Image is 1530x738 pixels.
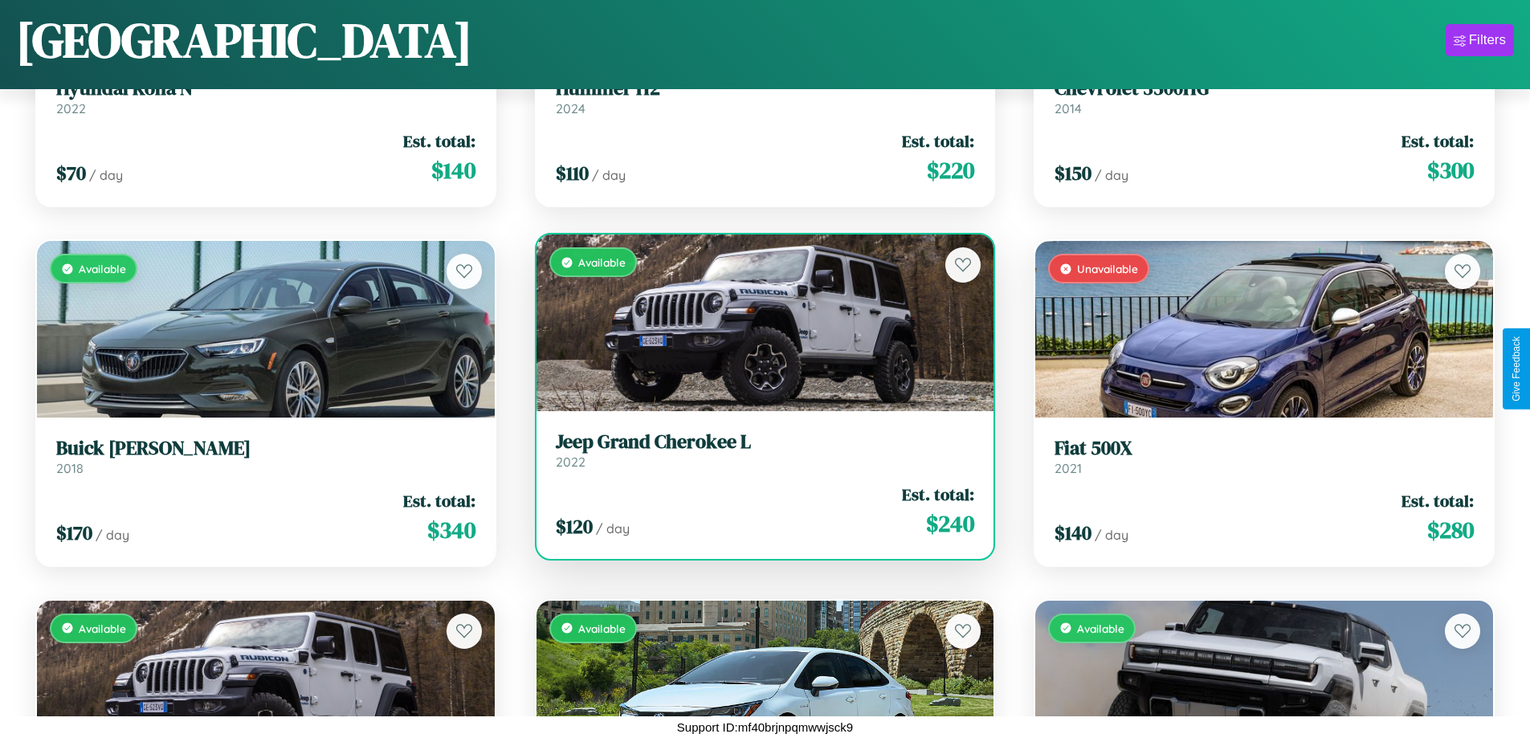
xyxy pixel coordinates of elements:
[927,154,974,186] span: $ 220
[578,622,626,635] span: Available
[592,167,626,183] span: / day
[79,262,126,275] span: Available
[56,160,86,186] span: $ 70
[403,129,475,153] span: Est. total:
[1401,489,1474,512] span: Est. total:
[56,460,84,476] span: 2018
[556,454,585,470] span: 2022
[902,483,974,506] span: Est. total:
[1055,160,1091,186] span: $ 150
[89,167,123,183] span: / day
[556,430,975,470] a: Jeep Grand Cherokee L2022
[578,255,626,269] span: Available
[56,77,475,116] a: Hyundai Kona N2022
[1055,437,1474,460] h3: Fiat 500X
[677,716,853,738] p: Support ID: mf40brjnpqmwwjsck9
[56,100,86,116] span: 2022
[56,437,475,476] a: Buick [PERSON_NAME]2018
[1427,514,1474,546] span: $ 280
[1077,262,1138,275] span: Unavailable
[1511,336,1522,402] div: Give Feedback
[556,430,975,454] h3: Jeep Grand Cherokee L
[1055,77,1474,116] a: Chevrolet 3500HG2014
[556,160,589,186] span: $ 110
[1095,527,1128,543] span: / day
[96,527,129,543] span: / day
[1055,437,1474,476] a: Fiat 500X2021
[1055,460,1082,476] span: 2021
[56,520,92,546] span: $ 170
[1077,622,1124,635] span: Available
[556,77,975,116] a: Hummer H22024
[1055,100,1082,116] span: 2014
[596,520,630,536] span: / day
[556,100,585,116] span: 2024
[16,7,472,73] h1: [GEOGRAPHIC_DATA]
[56,77,475,100] h3: Hyundai Kona N
[902,129,974,153] span: Est. total:
[403,489,475,512] span: Est. total:
[1055,520,1091,546] span: $ 140
[556,513,593,540] span: $ 120
[1401,129,1474,153] span: Est. total:
[1055,77,1474,100] h3: Chevrolet 3500HG
[1469,32,1506,48] div: Filters
[1095,167,1128,183] span: / day
[56,437,475,460] h3: Buick [PERSON_NAME]
[427,514,475,546] span: $ 340
[556,77,975,100] h3: Hummer H2
[1446,24,1514,56] button: Filters
[926,508,974,540] span: $ 240
[1427,154,1474,186] span: $ 300
[79,622,126,635] span: Available
[431,154,475,186] span: $ 140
